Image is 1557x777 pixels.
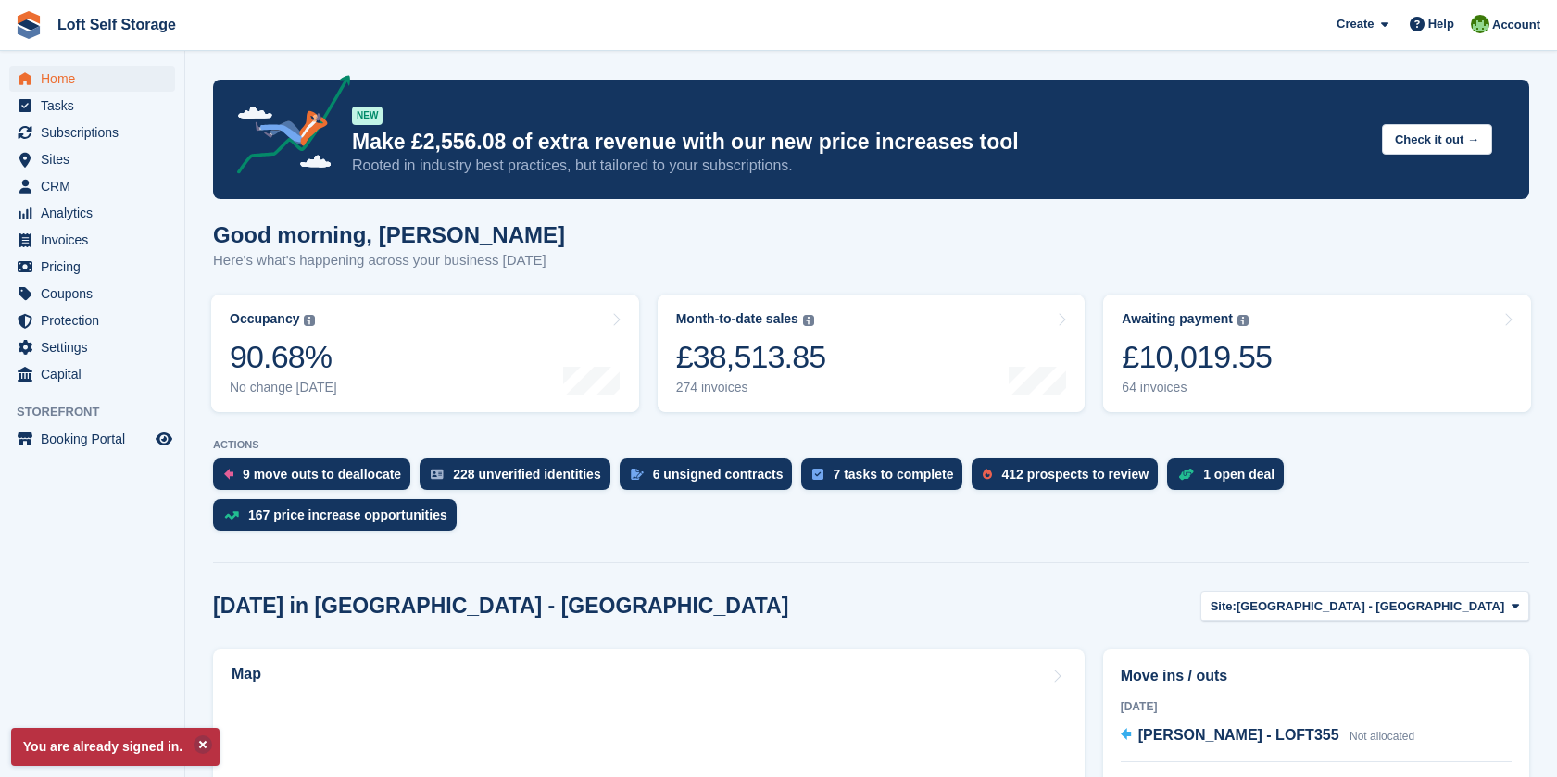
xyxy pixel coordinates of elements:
[1103,295,1531,412] a: Awaiting payment £10,019.55 64 invoices
[1178,468,1194,481] img: deal-1b604bf984904fb50ccaf53a9ad4b4a5d6e5aea283cecdc64d6e3604feb123c2.svg
[1492,16,1540,34] span: Account
[1122,311,1233,327] div: Awaiting payment
[11,728,220,766] p: You are already signed in.
[658,295,1086,412] a: Month-to-date sales £38,513.85 274 invoices
[41,146,152,172] span: Sites
[1200,591,1529,621] button: Site: [GEOGRAPHIC_DATA] - [GEOGRAPHIC_DATA]
[9,66,175,92] a: menu
[9,119,175,145] a: menu
[304,315,315,326] img: icon-info-grey-7440780725fd019a000dd9b08b2336e03edf1995a4989e88bcd33f0948082b44.svg
[9,361,175,387] a: menu
[41,307,152,333] span: Protection
[9,146,175,172] a: menu
[153,428,175,450] a: Preview store
[230,338,337,376] div: 90.68%
[213,594,788,619] h2: [DATE] in [GEOGRAPHIC_DATA] - [GEOGRAPHIC_DATA]
[41,334,152,360] span: Settings
[812,469,823,480] img: task-75834270c22a3079a89374b754ae025e5fb1db73e45f91037f5363f120a921f8.svg
[230,380,337,395] div: No change [DATE]
[17,403,184,421] span: Storefront
[9,307,175,333] a: menu
[221,75,351,181] img: price-adjustments-announcement-icon-8257ccfd72463d97f412b2fc003d46551f7dbcb40ab6d574587a9cd5c0d94...
[41,227,152,253] span: Invoices
[1471,15,1489,33] img: James Johnson
[9,93,175,119] a: menu
[213,250,565,271] p: Here's what's happening across your business [DATE]
[983,469,992,480] img: prospect-51fa495bee0391a8d652442698ab0144808aea92771e9ea1ae160a38d050c398.svg
[1001,467,1149,482] div: 412 prospects to review
[9,254,175,280] a: menu
[676,311,798,327] div: Month-to-date sales
[41,200,152,226] span: Analytics
[676,338,826,376] div: £38,513.85
[420,458,620,499] a: 228 unverified identities
[431,469,444,480] img: verify_identity-adf6edd0f0f0b5bbfe63781bf79b02c33cf7c696d77639b501bdc392416b5a36.svg
[213,458,420,499] a: 9 move outs to deallocate
[1121,724,1414,748] a: [PERSON_NAME] - LOFT355 Not allocated
[50,9,183,40] a: Loft Self Storage
[15,11,43,39] img: stora-icon-8386f47178a22dfd0bd8f6a31ec36ba5ce8667c1dd55bd0f319d3a0aa187defe.svg
[631,469,644,480] img: contract_signature_icon-13c848040528278c33f63329250d36e43548de30e8caae1d1a13099fd9432cc5.svg
[248,508,447,522] div: 167 price increase opportunities
[9,200,175,226] a: menu
[243,467,401,482] div: 9 move outs to deallocate
[41,66,152,92] span: Home
[230,311,299,327] div: Occupancy
[352,107,383,125] div: NEW
[9,281,175,307] a: menu
[1350,730,1414,743] span: Not allocated
[972,458,1167,499] a: 412 prospects to review
[9,173,175,199] a: menu
[224,469,233,480] img: move_outs_to_deallocate_icon-f764333ba52eb49d3ac5e1228854f67142a1ed5810a6f6cc68b1a99e826820c5.svg
[213,499,466,540] a: 167 price increase opportunities
[653,467,784,482] div: 6 unsigned contracts
[1121,665,1512,687] h2: Move ins / outs
[801,458,972,499] a: 7 tasks to complete
[9,334,175,360] a: menu
[213,222,565,247] h1: Good morning, [PERSON_NAME]
[1237,315,1249,326] img: icon-info-grey-7440780725fd019a000dd9b08b2336e03edf1995a4989e88bcd33f0948082b44.svg
[1382,124,1492,155] button: Check it out →
[213,439,1529,451] p: ACTIONS
[833,467,953,482] div: 7 tasks to complete
[41,119,152,145] span: Subscriptions
[9,227,175,253] a: menu
[1428,15,1454,33] span: Help
[1138,727,1339,743] span: [PERSON_NAME] - LOFT355
[211,295,639,412] a: Occupancy 90.68% No change [DATE]
[41,254,152,280] span: Pricing
[41,173,152,199] span: CRM
[803,315,814,326] img: icon-info-grey-7440780725fd019a000dd9b08b2336e03edf1995a4989e88bcd33f0948082b44.svg
[9,426,175,452] a: menu
[1211,597,1237,616] span: Site:
[1121,698,1512,715] div: [DATE]
[352,156,1367,176] p: Rooted in industry best practices, but tailored to your subscriptions.
[41,93,152,119] span: Tasks
[1203,467,1274,482] div: 1 open deal
[41,426,152,452] span: Booking Portal
[352,129,1367,156] p: Make £2,556.08 of extra revenue with our new price increases tool
[676,380,826,395] div: 274 invoices
[1237,597,1504,616] span: [GEOGRAPHIC_DATA] - [GEOGRAPHIC_DATA]
[41,281,152,307] span: Coupons
[232,666,261,683] h2: Map
[453,467,601,482] div: 228 unverified identities
[1337,15,1374,33] span: Create
[224,511,239,520] img: price_increase_opportunities-93ffe204e8149a01c8c9dc8f82e8f89637d9d84a8eef4429ea346261dce0b2c0.svg
[1122,338,1272,376] div: £10,019.55
[41,361,152,387] span: Capital
[1167,458,1293,499] a: 1 open deal
[1122,380,1272,395] div: 64 invoices
[620,458,802,499] a: 6 unsigned contracts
